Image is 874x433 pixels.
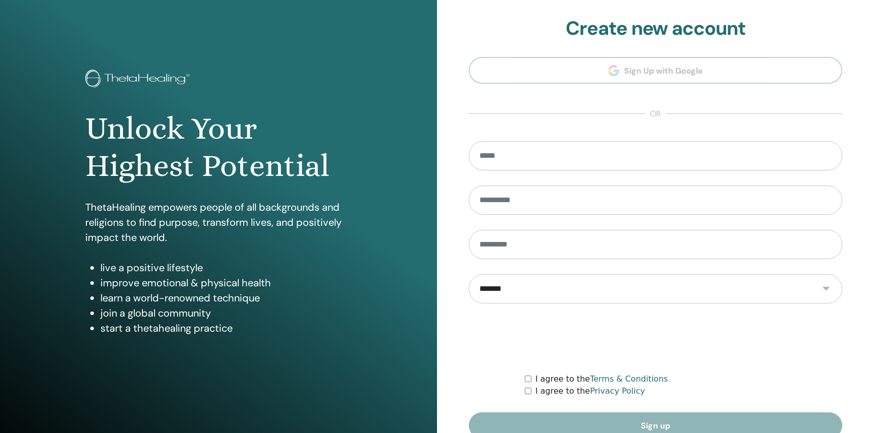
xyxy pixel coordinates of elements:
[535,385,645,397] label: I agree to the
[100,260,351,275] li: live a positive lifestyle
[535,373,668,385] label: I agree to the
[645,108,666,120] span: or
[579,319,732,358] iframe: reCAPTCHA
[590,386,645,396] a: Privacy Policy
[590,374,668,384] a: Terms & Conditions
[100,290,351,305] li: learn a world-renowned technique
[100,321,351,336] li: start a thetahealing practice
[100,275,351,290] li: improve emotional & physical health
[85,200,351,245] p: ThetaHealing empowers people of all backgrounds and religions to find purpose, transform lives, a...
[85,110,351,185] h1: Unlock Your Highest Potential
[469,17,842,40] h2: Create new account
[100,305,351,321] li: join a global community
